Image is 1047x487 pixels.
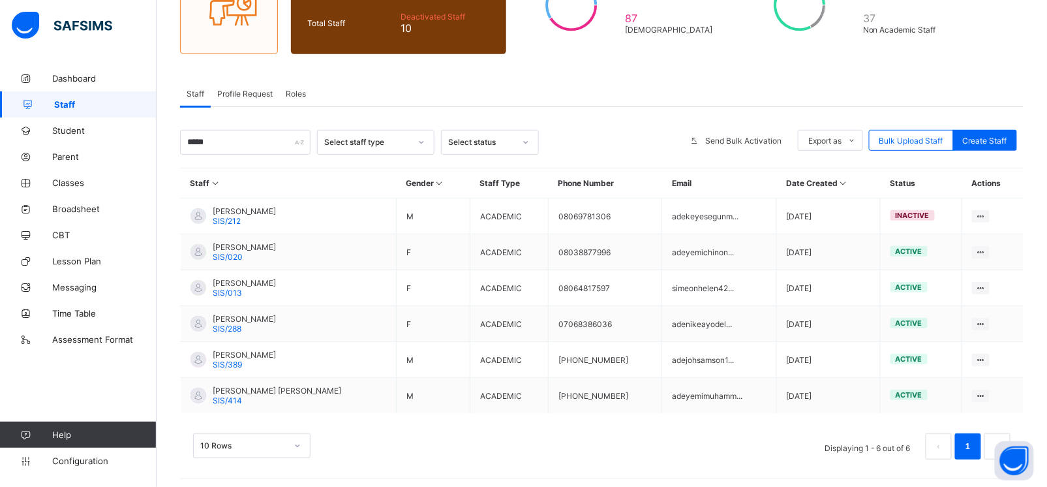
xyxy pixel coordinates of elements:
span: SIS/020 [213,252,243,262]
td: [DATE] [776,342,880,378]
span: Time Table [52,308,157,319]
span: active [896,283,922,292]
td: adekeyesegunm... [662,198,777,234]
span: Dashboard [52,73,157,84]
span: Broadsheet [52,204,157,214]
span: [PERSON_NAME] [213,350,276,360]
th: Status [880,168,962,198]
i: Sort in Ascending Order [434,178,445,188]
li: 1 [955,433,981,460]
td: adeyemimuhamm... [662,378,777,414]
button: Open asap [995,441,1034,480]
td: ACADEMIC [470,378,549,414]
td: ACADEMIC [470,234,549,270]
span: CBT [52,230,157,240]
td: M [396,198,470,234]
span: [PERSON_NAME] [213,278,276,288]
td: ACADEMIC [470,306,549,342]
span: inactive [896,211,930,220]
li: 下一页 [984,433,1010,460]
span: Staff [54,99,157,110]
button: prev page [926,433,952,460]
span: [PERSON_NAME] [213,206,276,216]
span: Deactivated Staff [401,12,490,22]
td: [DATE] [776,270,880,306]
th: Gender [396,168,470,198]
th: Email [662,168,777,198]
th: Staff Type [470,168,549,198]
span: SIS/414 [213,396,242,405]
span: Send Bulk Activation [705,136,781,146]
td: adenikeayodel... [662,306,777,342]
span: SIS/288 [213,324,241,334]
td: [DATE] [776,378,880,414]
span: active [896,354,922,364]
span: Assessment Format [52,334,157,345]
th: Phone Number [549,168,662,198]
span: Bulk Upload Staff [879,136,943,146]
span: Create Staff [963,136,1007,146]
span: Help [52,430,156,440]
td: ACADEMIC [470,270,549,306]
span: Classes [52,178,157,188]
span: 37 [863,12,947,25]
td: 08064817597 [549,270,662,306]
td: M [396,342,470,378]
th: Actions [962,168,1024,198]
span: SIS/212 [213,216,241,226]
span: SIS/389 [213,360,242,369]
td: [DATE] [776,234,880,270]
td: simeonhelen42... [662,270,777,306]
span: Configuration [52,456,156,466]
span: [PERSON_NAME] [213,242,276,252]
span: active [896,390,922,400]
td: ACADEMIC [470,198,549,234]
i: Sort in Ascending Order [838,178,849,188]
span: [PERSON_NAME] [213,314,276,324]
td: [DATE] [776,198,880,234]
span: active [896,319,922,328]
td: 08038877996 [549,234,662,270]
span: [DEMOGRAPHIC_DATA] [625,25,718,35]
span: [PERSON_NAME] [PERSON_NAME] [213,386,341,396]
span: Roles [286,89,306,99]
th: Date Created [776,168,880,198]
div: Select status [448,138,515,148]
td: [PHONE_NUMBER] [549,378,662,414]
td: 08069781306 [549,198,662,234]
img: safsims [12,12,112,39]
div: Select staff type [324,138,410,148]
button: next page [984,433,1010,460]
span: Profile Request [217,89,273,99]
td: F [396,234,470,270]
span: Student [52,125,157,136]
span: Lesson Plan [52,256,157,266]
li: 上一页 [926,433,952,460]
li: Displaying 1 - 6 out of 6 [815,433,920,460]
span: SIS/013 [213,288,242,298]
td: 07068386036 [549,306,662,342]
th: Staff [181,168,397,198]
span: active [896,247,922,256]
td: adejohsamson1... [662,342,777,378]
span: Non Academic Staff [863,25,947,35]
td: M [396,378,470,414]
td: [PHONE_NUMBER] [549,342,662,378]
span: Staff [187,89,204,99]
div: 10 Rows [200,441,286,451]
a: 1 [962,438,974,455]
span: 87 [625,12,718,25]
td: F [396,270,470,306]
td: [DATE] [776,306,880,342]
span: Parent [52,151,157,162]
span: Export as [808,136,842,146]
div: Total Staff [304,15,397,31]
i: Sort in Ascending Order [210,178,221,188]
span: 10 [401,22,490,35]
td: F [396,306,470,342]
td: ACADEMIC [470,342,549,378]
td: adeyemichinon... [662,234,777,270]
span: Messaging [52,282,157,292]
